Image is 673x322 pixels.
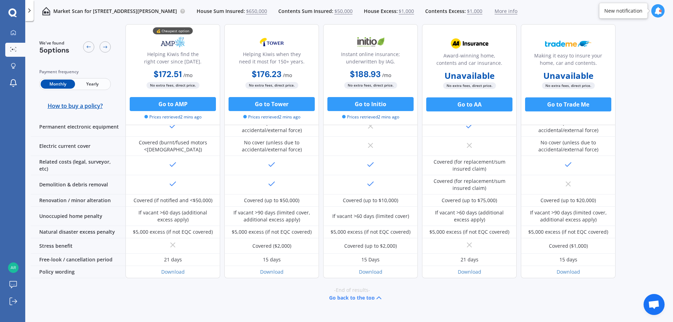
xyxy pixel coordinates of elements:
[131,139,215,153] div: Covered (burnt/fused motors <[DEMOGRAPHIC_DATA])
[161,268,185,275] a: Download
[246,8,267,15] span: $650,000
[230,209,314,223] div: If vacant >90 days (limited cover, additional excess apply)
[131,209,215,223] div: If vacant >60 days (additional excess apply)
[130,97,216,111] button: Go to AMP
[425,8,466,15] span: Contents Excess:
[344,242,397,249] div: Covered (up to $2,000)
[31,226,125,238] div: Natural disaster excess penalty
[526,120,610,134] div: No cover (unless due to accidental/external force)
[42,7,50,15] img: home-and-contents.b802091223b8502ef2dd.svg
[230,139,314,153] div: No cover (unless due to accidental/external force)
[361,256,380,263] div: 15 Days
[39,68,111,75] div: Payment frequency
[31,175,125,194] div: Demolition & debris removal
[39,40,69,46] span: We've found
[41,80,75,89] span: Monthly
[31,254,125,266] div: Free-look / cancellation period
[260,268,284,275] a: Download
[153,27,193,34] div: 💰 Cheapest option
[543,72,593,79] b: Unavailable
[549,242,588,249] div: Covered ($1,000)
[426,97,512,111] button: Go to AA
[526,209,610,223] div: If vacant >90 days (limited cover, additional excess apply)
[527,52,610,69] div: Making it easy to insure your home, car and contents.
[557,268,580,275] a: Download
[31,238,125,254] div: Stress benefit
[134,197,212,204] div: Covered (if notified and <$50,000)
[442,197,497,204] div: Covered (up to $75,000)
[133,228,213,235] div: $5,000 excess (if not EQC covered)
[249,33,295,51] img: Tower.webp
[458,268,481,275] a: Download
[644,294,665,315] div: Open chat
[334,287,370,294] span: -End of results-
[332,213,409,220] div: If vacant >60 days (limited cover)
[382,72,391,78] span: / mo
[427,209,511,223] div: If vacant >60 days (additional excess apply)
[429,228,509,235] div: $5,000 excess (if not EQC covered)
[444,72,495,79] b: Unavailable
[75,80,109,89] span: Yearly
[428,52,511,69] div: Award-winning home, contents and car insurance.
[131,50,214,68] div: Helping Kiwis find the right cover since [DATE].
[164,256,182,263] div: 21 days
[344,82,397,89] span: No extra fees, direct price.
[31,266,125,278] div: Policy wording
[48,102,103,109] span: How to buy a policy?
[197,8,245,15] span: House Sum Insured:
[283,72,292,78] span: / mo
[31,117,125,137] div: Permanent electronic equipment
[147,82,199,89] span: No extra fees, direct price.
[144,114,202,120] span: Prices retrieved 2 mins ago
[229,97,315,111] button: Go to Tower
[232,228,312,235] div: $5,000 excess (if not EQC covered)
[526,139,610,153] div: No cover (unless due to accidental/external force)
[461,256,478,263] div: 21 days
[427,158,511,172] div: Covered (for replacement/sum insured claim)
[446,35,492,52] img: AA.webp
[230,120,314,134] div: No cover (unless due to accidental/external force)
[329,50,412,68] div: Instant online insurance; underwritten by IAG.
[525,97,611,111] button: Go to Trade Me
[278,8,333,15] span: Contents Sum Insured:
[542,82,595,89] span: No extra fees, direct price.
[8,262,19,273] img: b6387cb2005d954e45a557d195de75f5
[604,7,643,14] div: New notification
[427,178,511,192] div: Covered (for replacement/sum insured claim)
[359,268,382,275] a: Download
[343,197,398,204] div: Covered (up to $10,000)
[399,8,414,15] span: $1,000
[252,69,281,80] b: $176.23
[329,294,383,302] button: Go back to the top
[347,33,394,51] img: Initio.webp
[327,97,414,111] button: Go to Initio
[467,8,482,15] span: $1,000
[154,69,182,80] b: $172.51
[150,33,196,51] img: AMP.webp
[183,72,192,78] span: / mo
[244,197,299,204] div: Covered (up to $50,000)
[528,228,608,235] div: $5,000 excess (if not EQC covered)
[31,207,125,226] div: Unoccupied home penalty
[252,242,291,249] div: Covered ($2,000)
[545,35,591,52] img: Trademe.webp
[331,228,410,235] div: $5,000 excess (if not EQC covered)
[31,194,125,207] div: Renovation / minor alteration
[243,114,300,120] span: Prices retrieved 2 mins ago
[263,256,281,263] div: 15 days
[31,156,125,175] div: Related costs (legal, surveyor, etc)
[31,137,125,156] div: Electric current cover
[245,82,298,89] span: No extra fees, direct price.
[342,114,399,120] span: Prices retrieved 2 mins ago
[39,46,69,55] span: 5 options
[53,8,177,15] p: Market Scan for [STREET_ADDRESS][PERSON_NAME]
[350,69,381,80] b: $188.93
[443,82,496,89] span: No extra fees, direct price.
[364,8,398,15] span: House Excess:
[495,8,517,15] span: More info
[541,197,596,204] div: Covered (up to $20,000)
[334,8,353,15] span: $50,000
[559,256,577,263] div: 15 days
[230,50,313,68] div: Helping Kiwis when they need it most for 150+ years.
